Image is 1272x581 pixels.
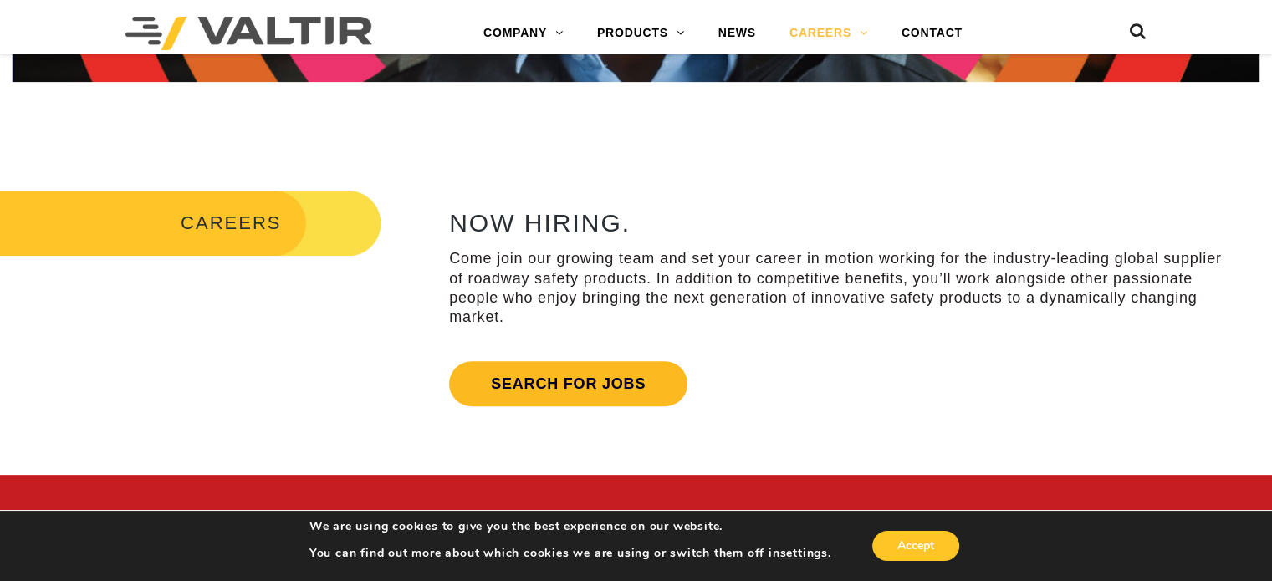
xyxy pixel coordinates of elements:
a: NEWS [702,17,773,50]
button: settings [779,546,827,561]
p: You can find out more about which cookies we are using or switch them off in . [309,546,831,561]
p: We are using cookies to give you the best experience on our website. [309,519,831,534]
a: PRODUCTS [580,17,702,50]
button: Accept [872,531,959,561]
a: CAREERS [773,17,885,50]
img: Valtir [125,17,372,50]
a: COMPANY [467,17,580,50]
a: Search for jobs [449,361,687,406]
a: CONTACT [885,17,979,50]
p: Come join our growing team and set your career in motion working for the industry-leading global ... [449,249,1227,328]
h2: NOW HIRING. [449,209,1227,237]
